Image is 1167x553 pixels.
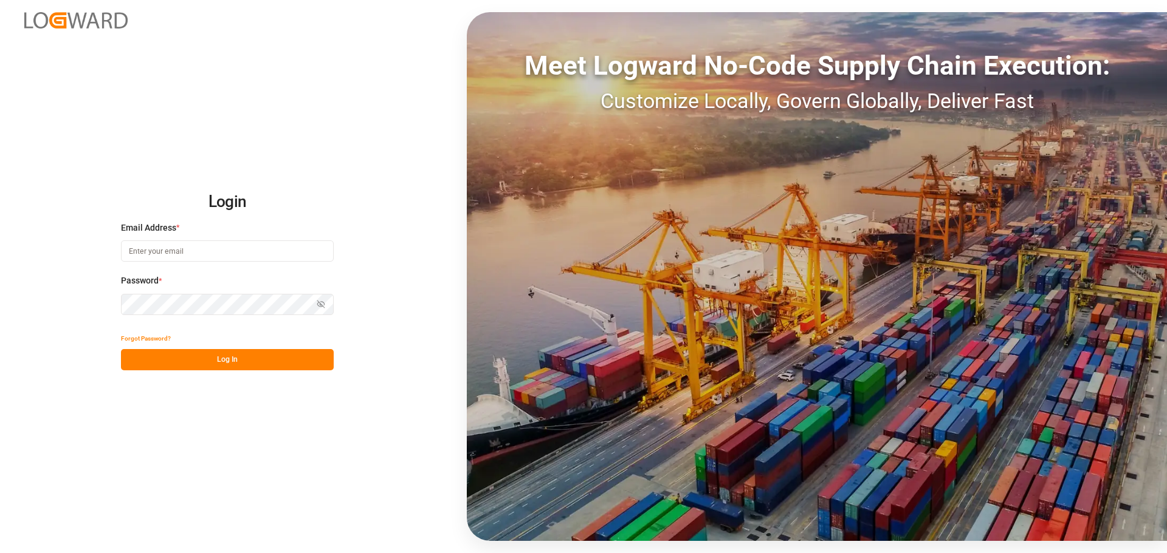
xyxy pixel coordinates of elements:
[121,274,159,287] span: Password
[121,349,334,370] button: Log In
[121,240,334,262] input: Enter your email
[121,328,171,349] button: Forgot Password?
[24,12,128,29] img: Logward_new_orange.png
[467,46,1167,86] div: Meet Logward No-Code Supply Chain Execution:
[467,86,1167,117] div: Customize Locally, Govern Globally, Deliver Fast
[121,222,176,234] span: Email Address
[121,183,334,222] h2: Login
